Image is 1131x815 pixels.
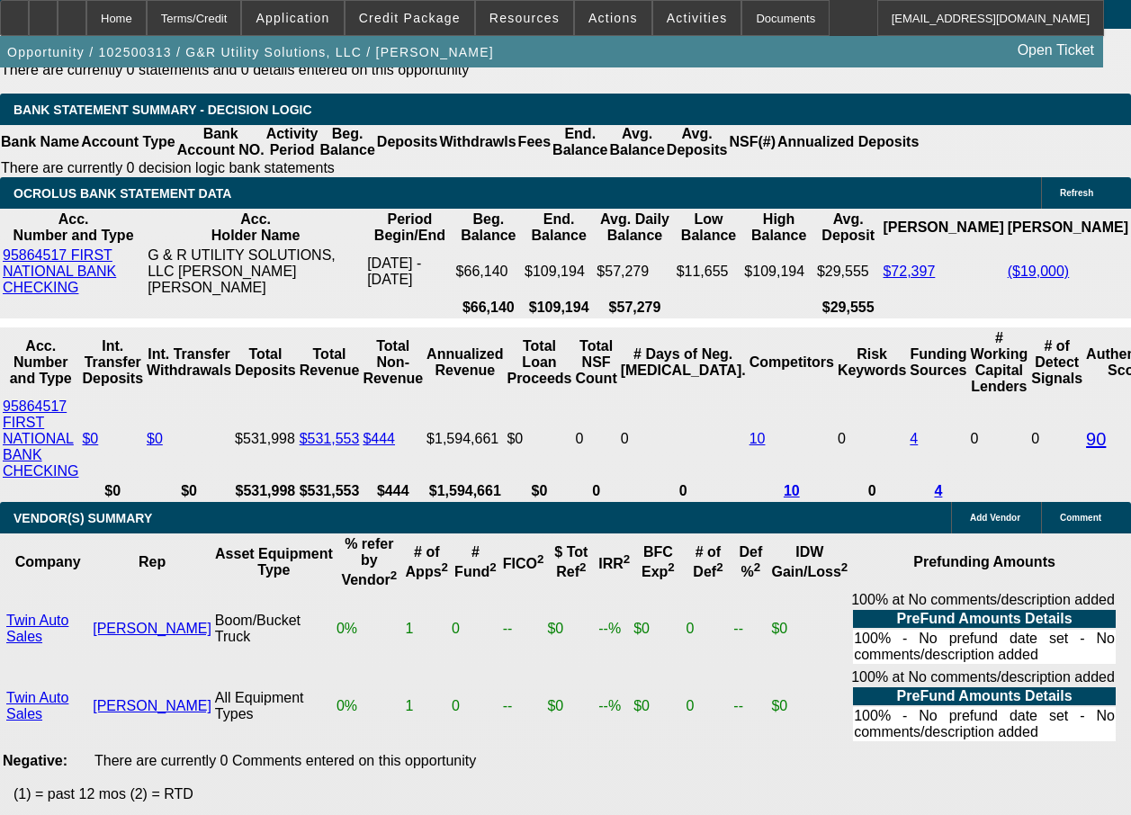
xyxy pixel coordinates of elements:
th: Low Balance [676,210,742,245]
th: $0 [146,482,232,500]
span: Activities [667,11,728,25]
a: 4 [934,483,942,498]
th: 0 [837,482,907,500]
b: Negative: [3,753,67,768]
sup: 2 [537,552,543,566]
b: PreFund Amounts Details [897,688,1073,703]
th: Total Revenue [299,329,361,396]
td: $0 [633,668,683,744]
span: Opportunity / 102500313 / G&R Utility Solutions, LLC / [PERSON_NAME] [7,45,494,59]
b: Prefunding Amounts [913,554,1055,569]
td: $57,279 [596,246,673,297]
th: Deposits [376,125,439,159]
td: $66,140 [455,246,522,297]
th: 0 [575,482,618,500]
th: Fees [517,125,552,159]
div: $1,594,661 [426,431,503,447]
td: 100% - No prefund date set - No comments/description added [853,707,1116,741]
sup: 2 [668,560,674,574]
th: # Days of Neg. [MEDICAL_DATA]. [620,329,747,396]
td: 1 [405,591,449,667]
td: $0 [633,591,683,667]
th: Beg. Balance [455,210,522,245]
td: [DATE] - [DATE] [366,246,453,297]
th: Sum of the Total NSF Count and Total Overdraft Fee Count from Ocrolus [575,329,618,396]
td: -- [502,668,545,744]
td: $0 [546,668,596,744]
sup: 2 [624,552,630,566]
a: [PERSON_NAME] [93,621,211,636]
b: # of Def [693,544,723,579]
a: $444 [363,431,395,446]
a: 10 [750,431,766,446]
td: 0 [837,398,907,480]
td: G & R UTILITY SOLUTIONS, LLC [PERSON_NAME] [PERSON_NAME] [147,246,364,297]
b: Asset Equipment Type [215,546,333,578]
td: $0 [546,591,596,667]
th: Total Loan Proceeds [506,329,572,396]
button: Actions [575,1,651,35]
span: There are currently 0 Comments entered on this opportunity [94,753,476,768]
a: $0 [82,431,98,446]
th: $1,594,661 [426,482,504,500]
td: $0 [770,668,848,744]
a: 10 [784,483,800,498]
th: $531,998 [234,482,297,500]
b: # of Apps [406,544,448,579]
td: 0 [1030,398,1083,480]
td: 0% [336,668,403,744]
th: Avg. Balance [608,125,665,159]
th: $0 [506,482,572,500]
th: Acc. Number and Type [2,329,79,396]
th: End. Balance [524,210,594,245]
b: FICO [503,556,544,571]
th: NSF(#) [728,125,776,159]
th: [PERSON_NAME] [882,210,1004,245]
a: $0 [147,431,163,446]
th: Total Non-Revenue [362,329,424,396]
th: $531,553 [299,482,361,500]
td: --% [597,668,631,744]
span: Actions [588,11,638,25]
button: Application [242,1,343,35]
a: 95864517 FIRST NATIONAL BANK CHECKING [3,399,78,479]
td: $29,555 [816,246,881,297]
b: # Fund [454,544,497,579]
th: Avg. Deposits [666,125,729,159]
b: Def % [739,544,762,579]
th: Beg. Balance [319,125,375,159]
span: 0 [971,431,979,446]
td: -- [732,668,768,744]
td: $531,998 [234,398,297,480]
th: Competitors [749,329,835,396]
th: # of Detect Signals [1030,329,1083,396]
th: Funding Sources [909,329,967,396]
td: 0 [620,398,747,480]
a: ($19,000) [1008,264,1070,279]
td: $109,194 [743,246,814,297]
div: 100% at No comments/description added [851,669,1118,743]
th: Activity Period [265,125,319,159]
sup: 2 [754,560,760,574]
td: 0 [686,668,732,744]
th: End. Balance [552,125,608,159]
th: $57,279 [596,299,673,317]
a: Twin Auto Sales [6,613,68,644]
th: $109,194 [524,299,594,317]
p: (1) = past 12 mos (2) = RTD [13,786,1131,802]
button: Credit Package [346,1,474,35]
a: $531,553 [300,431,360,446]
th: Avg. Daily Balance [596,210,673,245]
span: Resources [489,11,560,25]
th: $29,555 [816,299,881,317]
th: Period Begin/End [366,210,453,245]
th: [PERSON_NAME] [1007,210,1129,245]
th: Total Deposits [234,329,297,396]
td: --% [597,591,631,667]
th: Avg. Deposit [816,210,881,245]
sup: 2 [716,560,723,574]
sup: 2 [579,560,586,574]
a: $72,397 [883,264,935,279]
b: $ Tot Ref [554,544,588,579]
button: Activities [653,1,741,35]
